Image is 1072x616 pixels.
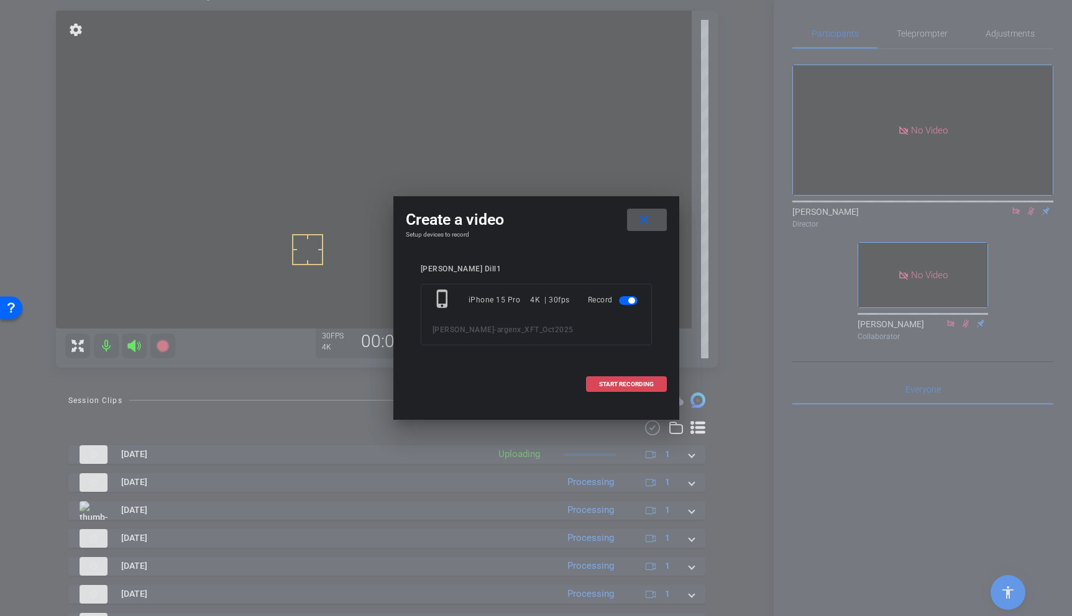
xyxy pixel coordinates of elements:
mat-icon: close [636,212,652,228]
div: 4K | 30fps [530,289,570,311]
div: Create a video [406,209,667,231]
div: iPhone 15 Pro [469,289,531,311]
mat-icon: phone_iphone [433,289,455,311]
span: START RECORDING [599,381,654,387]
h4: Setup devices to record [406,231,667,238]
span: - [494,325,497,334]
span: argenx_XFT_Oct2025 [497,325,574,334]
div: [PERSON_NAME] Dill1 [421,265,652,274]
button: START RECORDING [586,376,667,392]
div: Record [588,289,640,311]
span: [PERSON_NAME] [433,325,495,334]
